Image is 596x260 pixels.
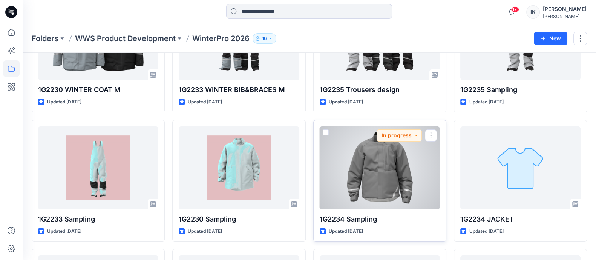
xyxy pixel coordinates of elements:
[188,228,222,235] p: Updated [DATE]
[47,228,81,235] p: Updated [DATE]
[253,33,276,44] button: 16
[32,33,58,44] a: Folders
[188,98,222,106] p: Updated [DATE]
[329,98,363,106] p: Updated [DATE]
[511,6,519,12] span: 17
[179,85,299,95] p: 1G2233 WINTER BIB&BRACES M
[75,33,176,44] a: WWS Product Development
[543,5,587,14] div: [PERSON_NAME]
[47,98,81,106] p: Updated [DATE]
[469,228,504,235] p: Updated [DATE]
[460,214,581,225] p: 1G2234 JACKET
[179,126,299,209] a: 1G2230 Sampling
[460,126,581,209] a: 1G2234 JACKET
[534,32,567,45] button: New
[192,33,250,44] p: WinterPro 2026
[320,85,440,95] p: 1G2235 Trousers design
[38,214,158,225] p: 1G2233 Sampling
[38,85,158,95] p: 1G2230 WINTER COAT M
[38,126,158,209] a: 1G2233 Sampling
[320,126,440,209] a: 1G2234 Sampling
[526,5,540,19] div: IK
[460,85,581,95] p: 1G2235 Sampling
[543,14,587,19] div: [PERSON_NAME]
[262,34,267,43] p: 16
[179,214,299,225] p: 1G2230 Sampling
[469,98,504,106] p: Updated [DATE]
[329,228,363,235] p: Updated [DATE]
[320,214,440,225] p: 1G2234 Sampling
